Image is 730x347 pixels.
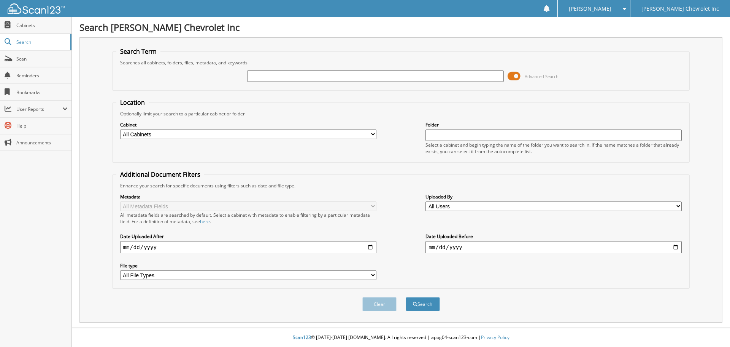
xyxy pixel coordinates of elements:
label: Folder [425,122,682,128]
label: Metadata [120,193,376,200]
iframe: Chat Widget [692,310,730,347]
a: Privacy Policy [481,334,509,341]
a: here [200,218,210,225]
div: Select a cabinet and begin typing the name of the folder you want to search in. If the name match... [425,142,682,155]
span: User Reports [16,106,62,112]
div: Optionally limit your search to a particular cabinet or folder [116,110,686,117]
span: [PERSON_NAME] [569,6,611,11]
span: Announcements [16,139,68,146]
div: All metadata fields are searched by default. Select a cabinet with metadata to enable filtering b... [120,212,376,225]
label: File type [120,262,376,269]
input: end [425,241,682,253]
input: start [120,241,376,253]
span: Advanced Search [525,74,559,79]
label: Cabinet [120,122,376,128]
span: [PERSON_NAME] Chevrolet Inc [641,6,719,11]
span: Scan [16,56,68,62]
span: Search [16,39,67,45]
img: scan123-logo-white.svg [8,3,65,14]
button: Clear [362,297,397,311]
h1: Search [PERSON_NAME] Chevrolet Inc [79,21,722,34]
label: Date Uploaded After [120,233,376,240]
span: Bookmarks [16,89,68,96]
div: © [DATE]-[DATE] [DOMAIN_NAME]. All rights reserved | appg04-scan123-com | [72,328,730,347]
span: Reminders [16,72,68,79]
legend: Location [116,98,149,107]
div: Enhance your search for specific documents using filters such as date and file type. [116,182,686,189]
button: Search [406,297,440,311]
label: Uploaded By [425,193,682,200]
legend: Search Term [116,47,160,56]
span: Cabinets [16,22,68,29]
label: Date Uploaded Before [425,233,682,240]
legend: Additional Document Filters [116,170,204,179]
div: Searches all cabinets, folders, files, metadata, and keywords [116,59,686,66]
span: Scan123 [293,334,311,341]
span: Help [16,123,68,129]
